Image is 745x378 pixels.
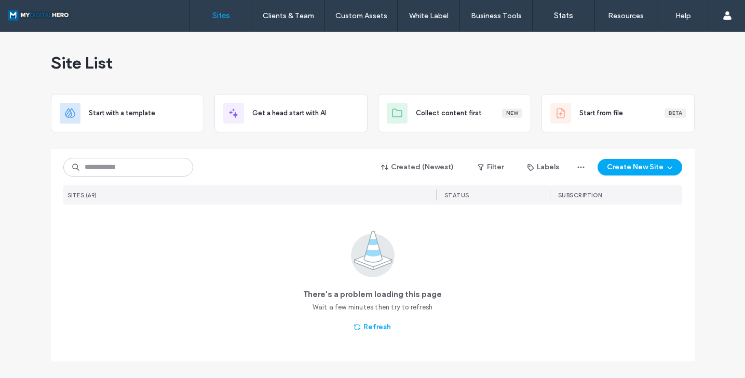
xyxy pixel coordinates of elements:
[67,192,97,199] span: SITES (69)
[518,159,568,176] button: Labels
[579,108,623,118] span: Start from file
[598,159,682,176] button: Create New Site
[444,192,469,199] span: STATUS
[51,94,204,132] div: Start with a template
[409,11,449,20] label: White Label
[372,159,463,176] button: Created (Newest)
[212,11,230,20] label: Sites
[303,289,442,300] span: There's a problem loading this page
[608,11,644,20] label: Resources
[263,11,314,20] label: Clients & Team
[554,11,573,20] label: Stats
[335,11,387,20] label: Custom Assets
[89,108,155,118] span: Start with a template
[665,109,686,118] div: Beta
[541,94,695,132] div: Start from fileBeta
[214,94,368,132] div: Get a head start with AI
[675,11,691,20] label: Help
[51,52,113,73] span: Site List
[467,159,514,176] button: Filter
[345,319,400,335] button: Refresh
[416,108,482,118] span: Collect content first
[471,11,522,20] label: Business Tools
[313,302,433,313] span: Wait a few minutes then try to refresh
[558,192,602,199] span: Subscription
[502,109,522,118] div: New
[252,108,326,118] span: Get a head start with AI
[378,94,531,132] div: Collect content firstNew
